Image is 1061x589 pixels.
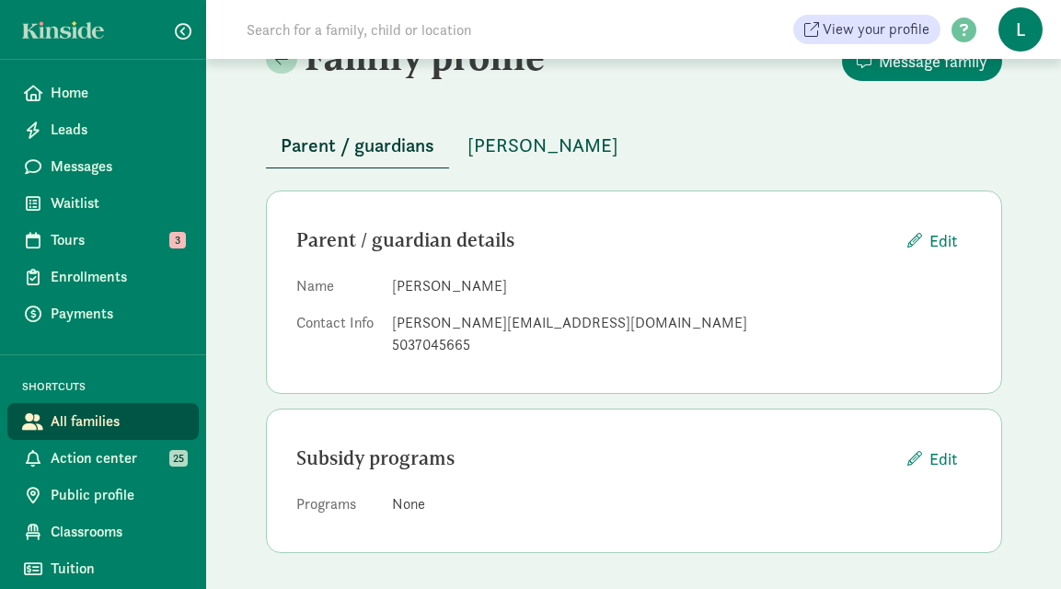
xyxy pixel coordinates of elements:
[266,123,449,168] button: Parent / guardians
[296,444,893,473] div: Subsidy programs
[296,312,377,364] dt: Contact Info
[51,192,184,214] span: Waitlist
[7,514,199,550] a: Classrooms
[51,303,184,325] span: Payments
[51,521,184,543] span: Classrooms
[281,131,434,160] span: Parent / guardians
[893,221,972,260] button: Edit
[842,41,1002,81] button: Message family
[7,550,199,587] a: Tuition
[266,135,449,156] a: Parent / guardians
[51,156,184,178] span: Messages
[51,410,184,433] span: All families
[7,75,199,111] a: Home
[453,123,633,167] button: [PERSON_NAME]
[7,295,199,332] a: Payments
[929,228,957,253] span: Edit
[169,232,186,248] span: 3
[7,185,199,222] a: Waitlist
[51,484,184,506] span: Public profile
[51,229,184,251] span: Tours
[296,275,377,305] dt: Name
[392,334,972,356] div: 5037045665
[893,439,972,479] button: Edit
[879,49,987,74] span: Message family
[236,11,752,48] input: Search for a family, child or location
[929,446,957,471] span: Edit
[392,493,972,515] div: None
[7,222,199,259] a: Tours 3
[7,477,199,514] a: Public profile
[467,131,618,160] span: [PERSON_NAME]
[51,266,184,288] span: Enrollments
[7,440,199,477] a: Action center 25
[823,18,929,40] span: View your profile
[51,119,184,141] span: Leads
[7,403,199,440] a: All families
[169,450,188,467] span: 25
[51,558,184,580] span: Tuition
[392,312,972,334] div: [PERSON_NAME][EMAIL_ADDRESS][DOMAIN_NAME]
[51,82,184,104] span: Home
[998,7,1043,52] span: L
[392,275,972,297] dd: [PERSON_NAME]
[969,501,1061,589] iframe: Chat Widget
[51,447,184,469] span: Action center
[793,15,940,44] a: View your profile
[7,148,199,185] a: Messages
[7,111,199,148] a: Leads
[7,259,199,295] a: Enrollments
[453,135,633,156] a: [PERSON_NAME]
[296,493,377,523] dt: Programs
[296,225,893,255] div: Parent / guardian details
